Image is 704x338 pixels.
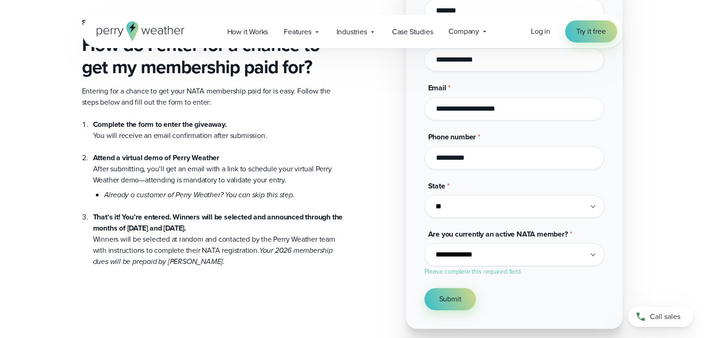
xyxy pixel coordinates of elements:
span: Features [284,26,311,38]
span: Company [449,26,479,37]
a: Log in [531,26,550,37]
a: Call sales [628,307,693,327]
a: Case Studies [384,22,441,41]
span: Are you currently an active NATA member? [428,229,568,239]
span: Submit [439,294,461,305]
span: Email [428,82,446,93]
em: Your 2026 membership dues will be prepaid by [PERSON_NAME]. [93,245,333,267]
span: Industries [336,26,367,38]
li: You will receive an email confirmation after submission. [93,119,345,141]
button: Submit [424,288,476,310]
em: Already a customer of Perry Weather? You can skip this step. [104,189,295,200]
span: Phone number [428,131,476,142]
h3: How do I enter for a chance to get my membership paid for? [82,34,345,78]
strong: Complete the form to enter the giveaway. [93,119,227,130]
span: Try it free [576,26,606,37]
strong: That’s it! You’re entered. Winners will be selected and announced through the months of [DATE] an... [93,212,343,233]
p: Entering for a chance to get your NATA membership paid for is easy. Follow the steps below and fi... [82,86,345,108]
li: Winners will be selected at random and contacted by the Perry Weather team with instructions to c... [93,200,345,267]
a: How it Works [219,22,276,41]
strong: Attend a virtual demo of Perry Weather [93,152,219,163]
a: Try it free [565,20,617,43]
span: Case Studies [392,26,433,38]
span: Call sales [650,311,680,322]
span: How it Works [227,26,268,38]
span: State [428,181,445,191]
label: Please complete this required field. [424,267,522,276]
li: After submitting, you’ll get an email with a link to schedule your virtual Perry Weather demo—att... [93,141,345,200]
